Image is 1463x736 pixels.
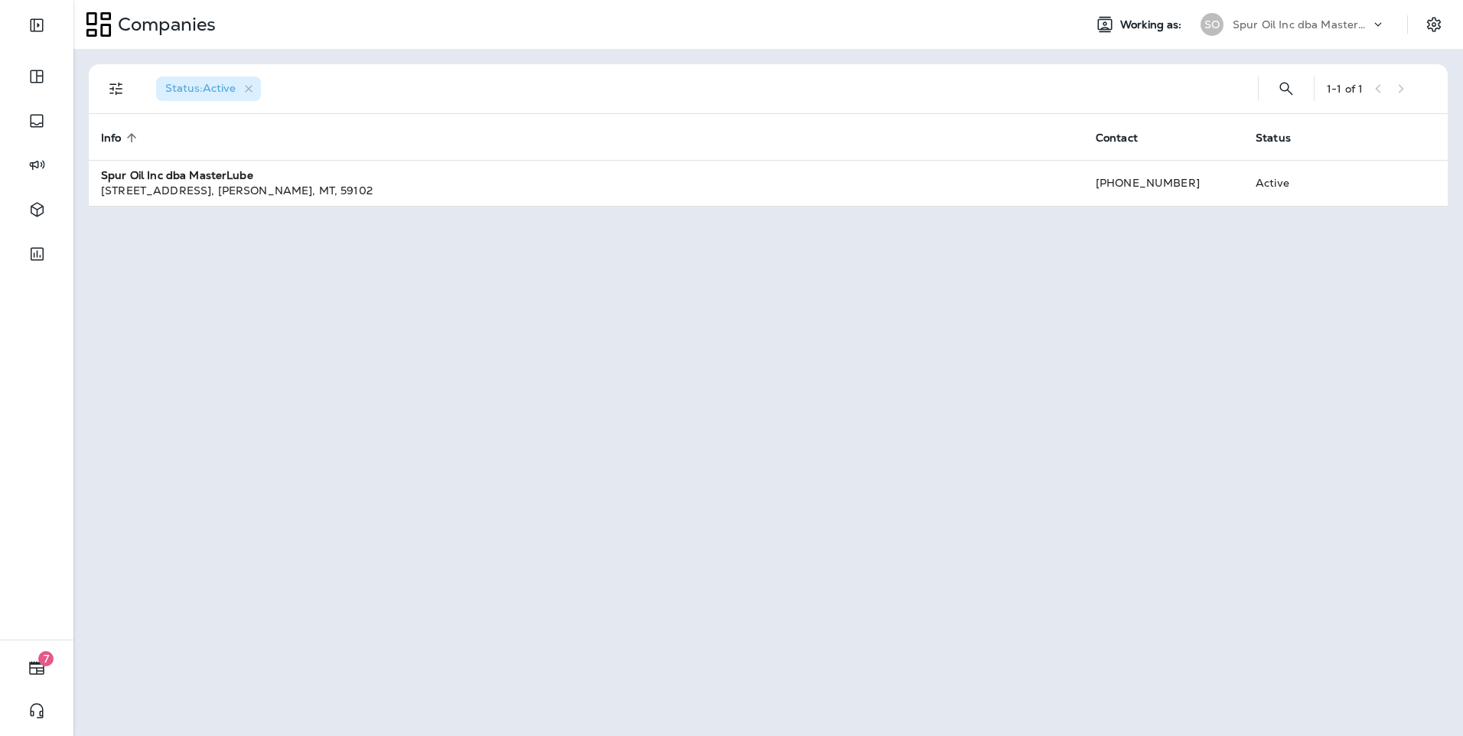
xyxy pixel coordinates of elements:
[1256,132,1291,145] span: Status
[15,653,58,683] button: 7
[1083,160,1243,206] td: [PHONE_NUMBER]
[112,13,216,36] p: Companies
[101,131,142,145] span: Info
[101,168,253,182] strong: Spur Oil Inc dba MasterLube
[1256,131,1311,145] span: Status
[165,81,236,95] span: Status : Active
[1271,73,1302,104] button: Search Companies
[38,651,54,666] span: 7
[101,132,122,145] span: Info
[1096,131,1158,145] span: Contact
[1243,160,1348,206] td: Active
[1420,11,1448,38] button: Settings
[1201,13,1224,36] div: SO
[156,77,261,101] div: Status:Active
[101,183,1071,198] div: [STREET_ADDRESS] , [PERSON_NAME] , MT , 59102
[101,73,132,104] button: Filters
[1096,132,1138,145] span: Contact
[15,10,58,41] button: Expand Sidebar
[1233,18,1370,31] p: Spur Oil Inc dba MasterLube
[1120,18,1185,31] span: Working as:
[1327,83,1363,95] div: 1 - 1 of 1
